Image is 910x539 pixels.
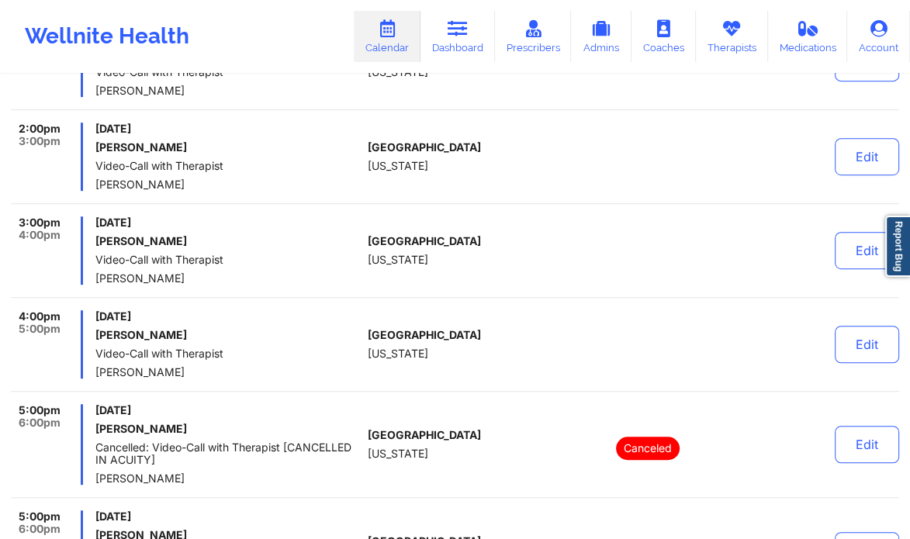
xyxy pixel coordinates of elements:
[420,11,495,62] a: Dashboard
[368,447,428,460] span: [US_STATE]
[368,254,428,266] span: [US_STATE]
[885,216,910,277] a: Report Bug
[368,141,481,154] span: [GEOGRAPHIC_DATA]
[95,178,362,191] span: [PERSON_NAME]
[768,11,848,62] a: Medications
[19,523,61,535] span: 6:00pm
[19,510,61,523] span: 5:00pm
[616,437,680,460] p: Canceled
[19,323,61,335] span: 5:00pm
[19,135,61,147] span: 3:00pm
[95,423,362,435] h6: [PERSON_NAME]
[495,11,572,62] a: Prescribers
[95,329,362,341] h6: [PERSON_NAME]
[19,416,61,429] span: 6:00pm
[835,426,899,463] button: Edit
[95,404,362,416] span: [DATE]
[95,160,362,172] span: Video-Call with Therapist
[95,235,362,247] h6: [PERSON_NAME]
[19,123,61,135] span: 2:00pm
[835,138,899,175] button: Edit
[95,216,362,229] span: [DATE]
[368,160,428,172] span: [US_STATE]
[696,11,768,62] a: Therapists
[95,85,362,97] span: [PERSON_NAME]
[95,441,362,466] span: Cancelled: Video-Call with Therapist [CANCELLED IN ACUITY]
[19,310,61,323] span: 4:00pm
[368,329,481,341] span: [GEOGRAPHIC_DATA]
[95,472,362,485] span: [PERSON_NAME]
[19,229,61,241] span: 4:00pm
[354,11,420,62] a: Calendar
[368,235,481,247] span: [GEOGRAPHIC_DATA]
[95,254,362,266] span: Video-Call with Therapist
[368,429,481,441] span: [GEOGRAPHIC_DATA]
[95,366,362,378] span: [PERSON_NAME]
[631,11,696,62] a: Coaches
[95,141,362,154] h6: [PERSON_NAME]
[95,510,362,523] span: [DATE]
[847,11,910,62] a: Account
[95,310,362,323] span: [DATE]
[95,347,362,360] span: Video-Call with Therapist
[19,404,61,416] span: 5:00pm
[835,232,899,269] button: Edit
[835,326,899,363] button: Edit
[19,216,61,229] span: 3:00pm
[368,347,428,360] span: [US_STATE]
[95,123,362,135] span: [DATE]
[95,272,362,285] span: [PERSON_NAME]
[571,11,631,62] a: Admins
